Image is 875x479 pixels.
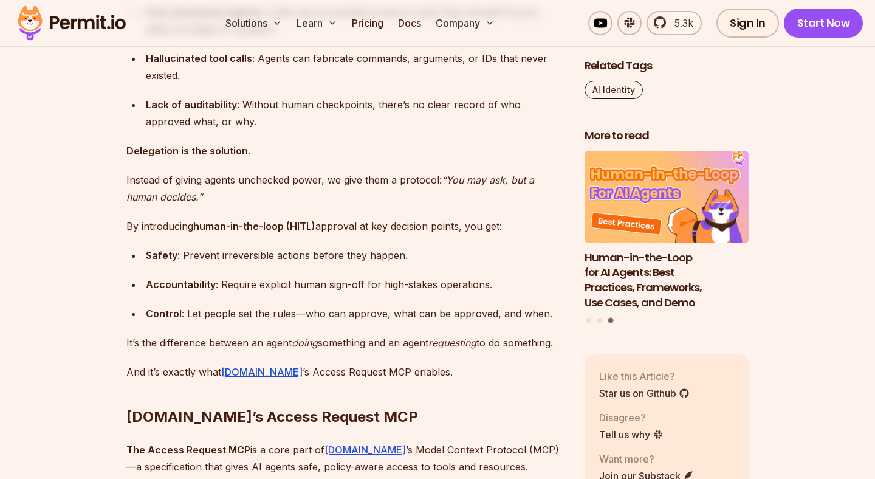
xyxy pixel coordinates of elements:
strong: The Access Request MCP [126,444,250,456]
a: 5.3k [647,11,702,35]
a: Star us on Github [599,385,690,400]
strong: Hallucinated tool calls [146,52,252,64]
p: It’s the difference between an agent something and an agent to do something. [126,334,565,351]
p: Want more? [599,451,694,466]
strong: Control [146,308,182,320]
div: : Without human checkpoints, there’s no clear record of who approved what, or why. [146,96,565,130]
p: And it’s exactly what ’s Access Request MCP enables. [126,364,565,381]
a: Docs [393,11,426,35]
a: Start Now [784,9,863,38]
p: is a core part of ’s Model Context Protocol (MCP)—a specification that gives AI agents safe, poli... [126,441,565,475]
h2: More to read [585,128,749,143]
button: Company [431,11,499,35]
em: requesting [428,337,476,349]
a: AI Identity [585,81,643,99]
div: : Agents can fabricate commands, arguments, or IDs that never existed. [146,50,565,84]
em: “You may ask, but a human decides.” [126,174,534,203]
h3: Human-in-the-Loop for AI Agents: Best Practices, Frameworks, Use Cases, and Demo [585,250,749,310]
img: Human-in-the-Loop for AI Agents: Best Practices, Frameworks, Use Cases, and Demo [585,151,749,243]
h2: Related Tags [585,58,749,74]
a: [DOMAIN_NAME] [221,366,303,378]
h2: [DOMAIN_NAME]’s Access Request MCP [126,359,565,427]
p: Disagree? [599,410,664,424]
a: Sign In [716,9,779,38]
em: doing [292,337,318,349]
button: Go to slide 2 [597,318,602,323]
strong: Safety [146,249,177,261]
button: Go to slide 1 [586,318,591,323]
span: 5.3k [667,16,693,30]
div: Posts [585,151,749,325]
a: [DOMAIN_NAME] [324,444,406,456]
p: Instead of giving agents unchecked power, we give them a protocol: [126,171,565,205]
img: Permit logo [12,2,131,44]
div: : Prevent irreversible actions before they happen. [146,247,565,264]
a: Tell us why [599,427,664,441]
a: Pricing [347,11,388,35]
strong: Lack of auditability [146,98,237,111]
strong: Accountability [146,278,216,291]
li: 3 of 3 [585,151,749,311]
a: Human-in-the-Loop for AI Agents: Best Practices, Frameworks, Use Cases, and DemoHuman-in-the-Loop... [585,151,749,311]
button: Solutions [221,11,287,35]
button: Go to slide 3 [608,318,613,323]
div: : Let people set the rules—who can approve, what can be approved, and when. [146,305,565,322]
strong: Delegation is the solution. [126,145,250,157]
button: Learn [292,11,342,35]
div: : Require explicit human sign-off for high-stakes operations. [146,276,565,293]
strong: human-in-the-loop (HITL) [193,220,315,232]
p: Like this Article? [599,368,690,383]
p: By introducing approval at key decision points, you get: [126,218,565,235]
